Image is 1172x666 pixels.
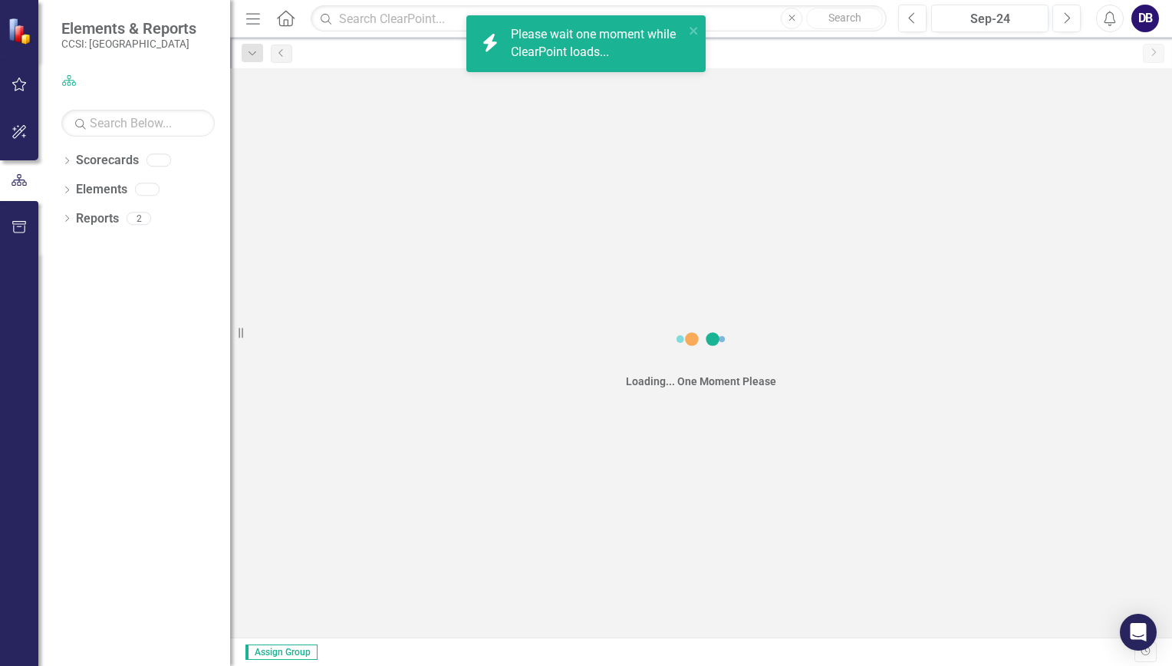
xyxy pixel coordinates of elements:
[61,110,215,137] input: Search Below...
[511,26,684,61] div: Please wait one moment while ClearPoint loads...
[626,374,776,389] div: Loading... One Moment Please
[245,645,318,660] span: Assign Group
[76,181,127,199] a: Elements
[311,5,887,32] input: Search ClearPoint...
[76,152,139,170] a: Scorecards
[8,17,35,44] img: ClearPoint Strategy
[828,12,861,24] span: Search
[1120,614,1157,651] div: Open Intercom Messenger
[76,210,119,228] a: Reports
[127,212,151,225] div: 2
[931,5,1049,32] button: Sep-24
[61,19,196,38] span: Elements & Reports
[61,38,196,50] small: CCSI: [GEOGRAPHIC_DATA]
[1131,5,1159,32] button: DB
[689,21,700,39] button: close
[937,10,1043,28] div: Sep-24
[806,8,883,29] button: Search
